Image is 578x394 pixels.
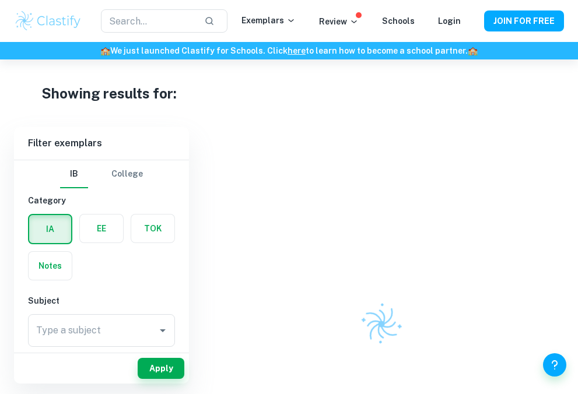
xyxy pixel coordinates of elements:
img: Clastify logo [14,9,82,33]
button: EE [80,214,123,242]
button: Notes [29,252,72,280]
button: College [111,160,143,188]
button: Help and Feedback [543,353,566,377]
a: here [288,46,306,55]
button: Apply [138,358,184,379]
h1: Showing results for: [41,83,177,104]
h6: Category [28,194,175,207]
p: Review [319,15,359,28]
button: TOK [131,214,174,242]
span: 🏫 [100,46,110,55]
button: Open [155,322,171,339]
button: IA [29,215,71,243]
a: Login [438,16,461,26]
h6: Subject [28,294,175,307]
img: Clastify logo [352,295,409,353]
button: JOIN FOR FREE [484,10,564,31]
input: Search... [101,9,195,33]
button: IB [60,160,88,188]
div: Filter type choice [60,160,143,188]
p: Exemplars [241,14,296,27]
a: Schools [382,16,415,26]
span: 🏫 [468,46,478,55]
h6: We just launched Clastify for Schools. Click to learn how to become a school partner. [2,44,576,57]
h6: Filter exemplars [14,127,189,160]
